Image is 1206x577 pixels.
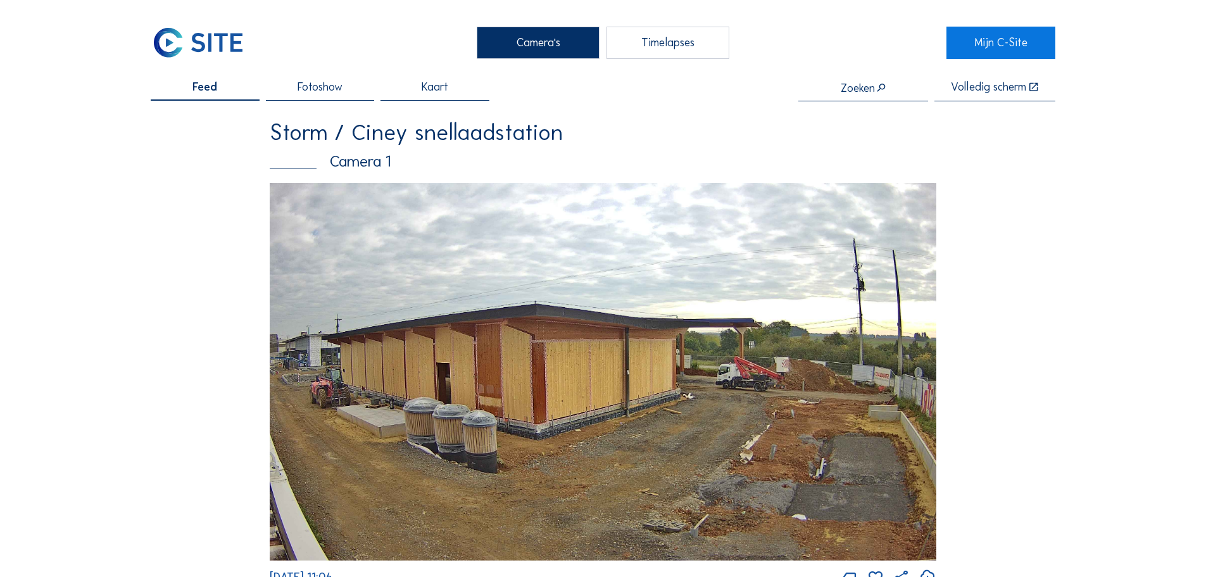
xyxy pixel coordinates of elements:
div: Camera's [477,27,600,58]
span: Kaart [422,82,448,93]
div: Storm / Ciney snellaadstation [270,121,936,144]
a: Mijn C-Site [946,27,1055,58]
span: Fotoshow [298,82,342,93]
div: Volledig scherm [951,82,1026,94]
img: Image [270,183,936,561]
a: C-SITE Logo [151,27,259,58]
div: Timelapses [606,27,729,58]
span: Feed [192,82,217,93]
img: C-SITE Logo [151,27,246,58]
div: Camera 1 [270,154,936,170]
